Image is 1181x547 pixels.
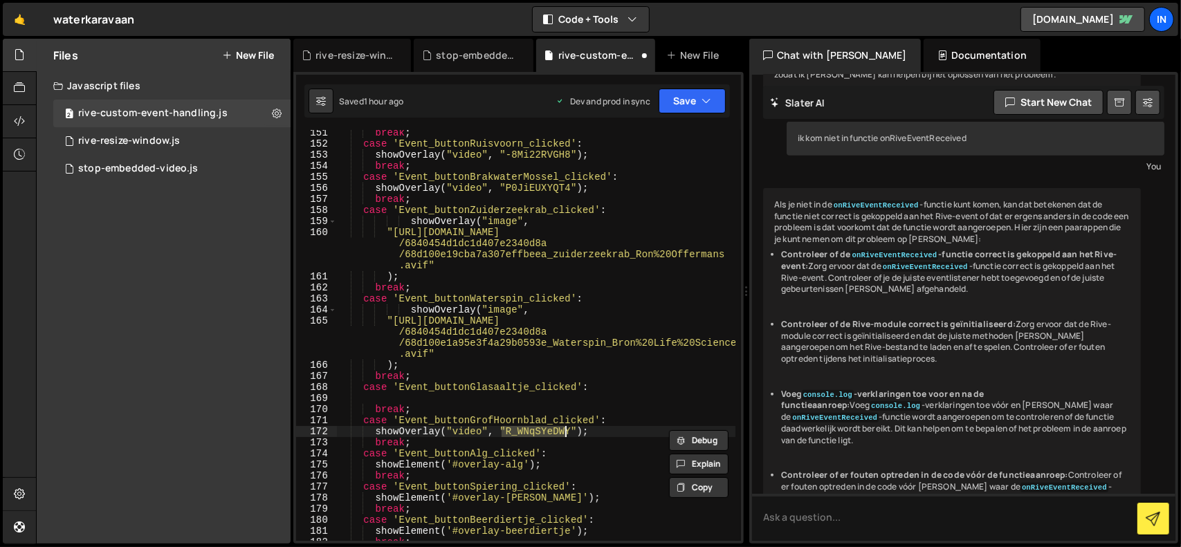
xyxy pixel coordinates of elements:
[781,319,1130,365] li: Zorg ervoor dat de Rive-module correct is geïnitialiseerd en dat de juiste methoden [PERSON_NAME]...
[339,95,403,107] div: Saved
[296,149,337,160] div: 153
[3,3,37,36] a: 🤙
[53,48,78,63] h2: Files
[1149,7,1174,32] a: In
[881,262,969,272] code: onRiveEventReceived
[296,371,337,382] div: 167
[315,48,394,62] div: rive-resize-window.js
[781,318,1016,330] strong: Controleer of de Rive-module correct is geïnitialiseerd:
[669,430,729,451] button: Debug
[749,39,921,72] div: Chat with [PERSON_NAME]
[78,163,199,175] div: stop-embedded-video.js
[1020,7,1145,32] a: [DOMAIN_NAME]
[296,393,337,404] div: 169
[296,437,337,448] div: 173
[296,415,337,426] div: 171
[296,426,337,437] div: 172
[851,250,939,260] code: onRiveEventReceived
[296,194,337,205] div: 157
[781,249,1130,295] li: Zorg ervoor dat de -functie correct is gekoppeld aan het Rive-event. Controleer of je de juiste e...
[296,470,337,481] div: 176
[296,304,337,315] div: 164
[296,271,337,282] div: 161
[296,127,337,138] div: 151
[556,95,650,107] div: Dev and prod in sync
[781,470,1130,516] li: Controleer of er fouten optreden in de code vóór [PERSON_NAME] waar de -functie wordt aangeroepen...
[296,448,337,459] div: 174
[296,404,337,415] div: 170
[296,315,337,360] div: 165
[296,492,337,503] div: 178
[669,454,729,474] button: Explain
[787,122,1164,156] div: ik kom niet in functie onRiveEventReceived
[770,96,825,109] h2: Slater AI
[669,477,729,498] button: Copy
[781,469,1068,481] strong: Controleer of er fouten optreden in de code vóór de functieaanroep:
[870,401,922,411] code: console.log
[37,72,291,100] div: Javascript files
[296,382,337,393] div: 168
[296,160,337,171] div: 154
[659,89,726,113] button: Save
[1020,483,1108,492] code: onRiveEventReceived
[53,127,291,155] div: 13948/46420.js
[296,503,337,514] div: 179
[781,389,1130,447] li: Voeg -verklaringen toe vóór en [PERSON_NAME] waar de -functie wordt aangeroepen om te controleren...
[296,481,337,492] div: 177
[781,248,1117,272] strong: Controleer of de -functie correct is gekoppeld aan het Rive-event:
[802,390,854,400] code: console.log
[781,388,986,411] strong: Voeg -verklaringen toe voor en na de functieaanroep:
[296,138,337,149] div: 152
[296,183,337,194] div: 156
[296,227,337,271] div: 160
[65,109,73,120] span: 2
[296,171,337,183] div: 155
[296,205,337,216] div: 158
[296,526,337,537] div: 181
[994,90,1104,115] button: Start new chat
[924,39,1041,72] div: Documentation
[790,159,1161,174] div: You
[222,50,274,61] button: New File
[666,48,724,62] div: New File
[53,155,291,183] div: 13948/46417.js
[533,7,649,32] button: Code + Tools
[436,48,516,62] div: stop-embedded-video.js
[78,135,180,147] div: rive-resize-window.js
[791,413,879,423] code: onRiveEventReceived
[296,459,337,470] div: 175
[296,360,337,371] div: 166
[53,11,134,28] div: waterkaravaan
[832,201,920,210] code: onRiveEventReceived
[296,293,337,304] div: 163
[296,216,337,227] div: 159
[53,100,291,127] div: 13948/35491.js
[558,48,639,62] div: rive-custom-event-handling.js
[364,95,404,107] div: 1 hour ago
[296,514,337,526] div: 180
[78,107,228,120] div: rive-custom-event-handling.js
[296,282,337,293] div: 162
